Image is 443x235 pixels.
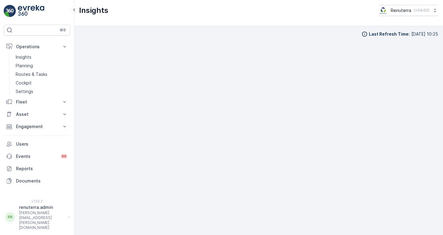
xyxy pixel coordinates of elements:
div: RR [5,212,15,222]
button: Asset [4,108,70,120]
p: Users [16,141,68,147]
button: Renuterra(+04:00) [379,5,438,16]
img: Screenshot_2024-07-26_at_13.33.01.png [379,7,388,14]
a: Planning [13,61,70,70]
p: [DATE] 10:25 [411,31,438,37]
p: Fleet [16,99,58,105]
button: RRrenuterra.admin[PERSON_NAME][EMAIL_ADDRESS][PERSON_NAME][DOMAIN_NAME] [4,204,70,230]
img: logo [4,5,16,17]
img: logo_light-DOdMpM7g.png [18,5,44,17]
p: ( +04:00 ) [414,8,429,13]
p: Asset [16,111,58,117]
p: Engagement [16,123,58,130]
a: Reports [4,163,70,175]
p: renuterra.admin [19,204,65,210]
p: [PERSON_NAME][EMAIL_ADDRESS][PERSON_NAME][DOMAIN_NAME] [19,210,65,230]
a: Documents [4,175,70,187]
button: Engagement [4,120,70,133]
p: Events [16,153,57,159]
button: Operations [4,41,70,53]
p: Routes & Tasks [16,71,47,77]
p: Insights [16,54,31,60]
a: Settings [13,87,70,96]
a: Insights [13,53,70,61]
p: Planning [16,63,33,69]
a: Events99 [4,150,70,163]
p: Documents [16,178,68,184]
a: Cockpit [13,79,70,87]
p: Cockpit [16,80,32,86]
p: Settings [16,88,33,95]
button: Fleet [4,96,70,108]
span: v 1.50.2 [4,199,70,203]
p: Last Refresh Time : [369,31,410,37]
a: Routes & Tasks [13,70,70,79]
p: Reports [16,166,68,172]
p: Renuterra [391,7,411,14]
a: Users [4,138,70,150]
p: Operations [16,44,58,50]
p: 99 [62,154,66,159]
p: Insights [79,6,108,15]
p: ⌘B [60,28,66,33]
